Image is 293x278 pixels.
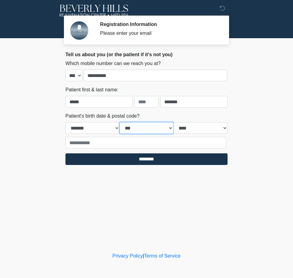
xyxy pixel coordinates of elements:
[65,52,228,57] h2: Tell us about you (or the patient if it's not you)
[65,112,139,120] label: Patient's birth date & postal code?
[113,253,143,258] a: Privacy Policy
[100,21,218,27] h2: Registration Information
[65,86,118,93] label: Patient first & last name:
[70,21,88,40] img: Agent Avatar
[65,60,161,67] label: Which mobile number can we reach you at?
[143,253,144,258] a: |
[100,30,218,37] div: Please enter your email
[144,253,180,258] a: Terms of Service
[59,5,129,17] img: Beverly Hills Rejuvenation Center - Frisco & Highland Park Logo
